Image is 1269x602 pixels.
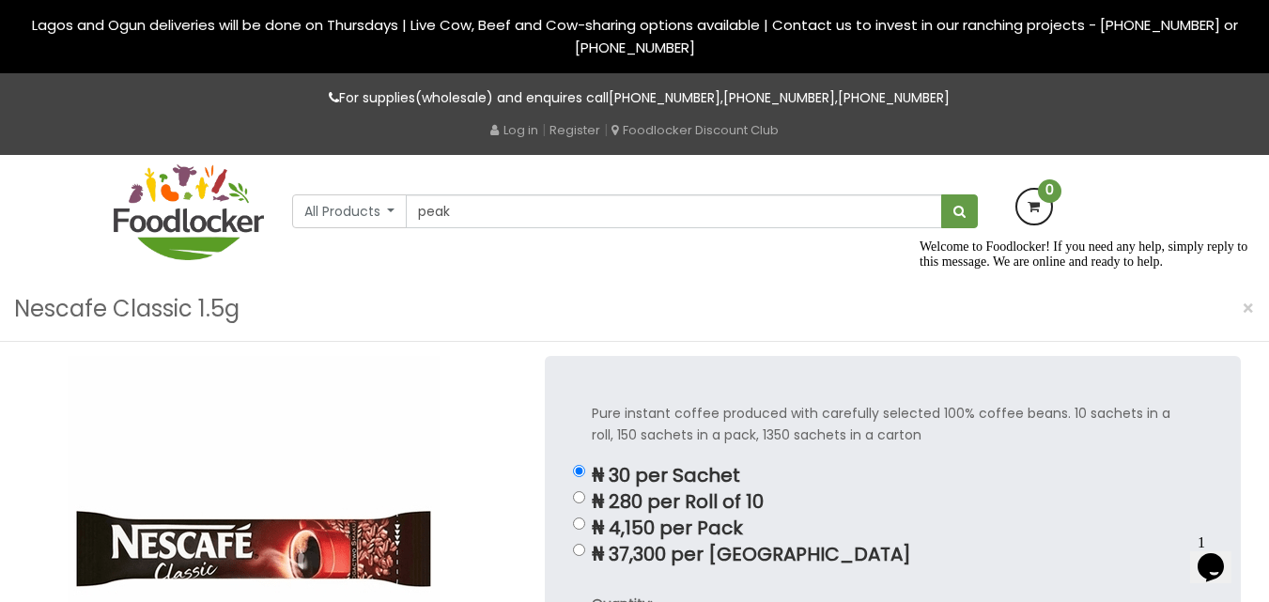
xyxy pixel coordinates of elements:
[1190,527,1250,583] iframe: chat widget
[723,88,835,107] a: [PHONE_NUMBER]
[542,120,546,139] span: |
[32,15,1238,57] span: Lagos and Ogun deliveries will be done on Thursdays | Live Cow, Beef and Cow-sharing options avai...
[573,491,585,503] input: ₦ 280 per Roll of 10
[8,8,335,37] span: Welcome to Foodlocker! If you need any help, simply reply to this message. We are online and read...
[592,465,1194,486] p: ₦ 30 per Sachet
[114,87,1156,109] p: For supplies(wholesale) and enquires call , ,
[114,164,264,260] img: FoodLocker
[8,8,346,38] div: Welcome to Foodlocker! If you need any help, simply reply to this message. We are online and read...
[573,465,585,477] input: ₦ 30 per Sachet
[292,194,408,228] button: All Products
[573,517,585,530] input: ₦ 4,150 per Pack
[1038,179,1061,203] span: 0
[912,232,1250,517] iframe: chat widget
[838,88,950,107] a: [PHONE_NUMBER]
[592,403,1194,446] p: Pure instant coffee produced with carefully selected 100% coffee beans. 10 sachets in a roll, 150...
[592,517,1194,539] p: ₦ 4,150 per Pack
[592,491,1194,513] p: ₦ 280 per Roll of 10
[604,120,608,139] span: |
[490,121,538,139] a: Log in
[14,291,240,327] h3: Nescafe Classic 1.5g
[406,194,941,228] input: Search our variety of products
[549,121,600,139] a: Register
[609,88,720,107] a: [PHONE_NUMBER]
[592,544,1194,565] p: ₦ 37,300 per [GEOGRAPHIC_DATA]
[573,544,585,556] input: ₦ 37,300 per [GEOGRAPHIC_DATA]
[611,121,779,139] a: Foodlocker Discount Club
